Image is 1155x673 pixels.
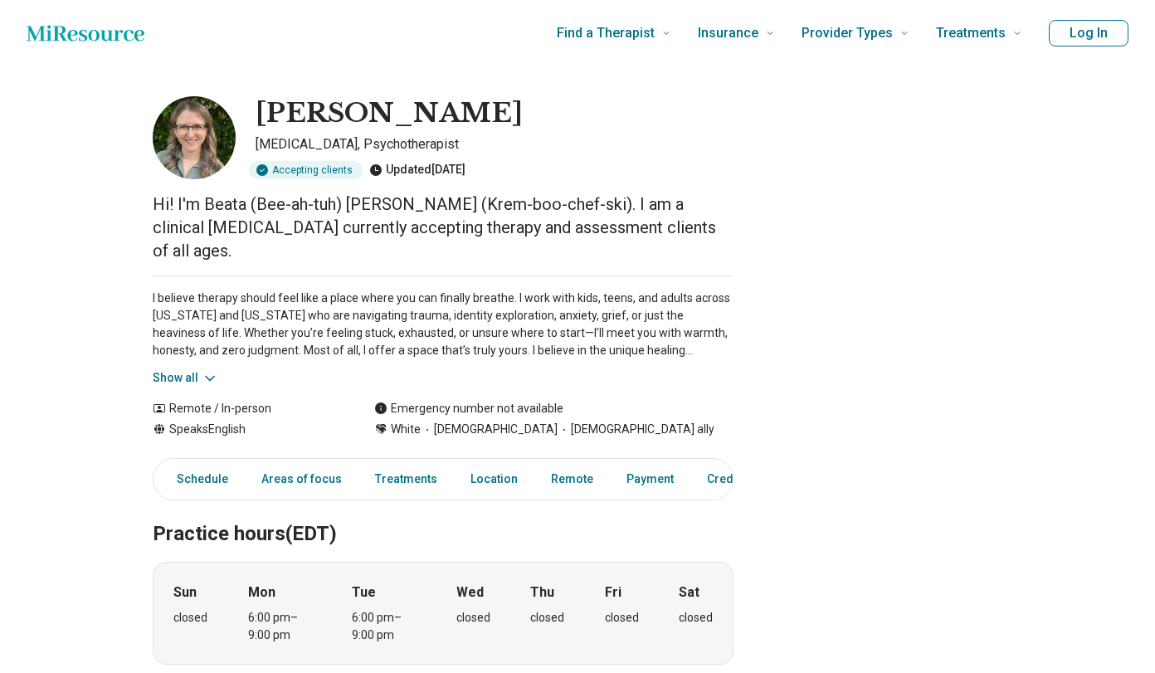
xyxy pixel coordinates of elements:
div: 6:00 pm – 9:00 pm [352,609,416,644]
span: White [391,421,421,438]
h1: [PERSON_NAME] [256,96,523,131]
div: Speaks English [153,421,341,438]
strong: Mon [248,583,275,602]
span: Find a Therapist [557,22,655,45]
p: I believe therapy should feel like a place where you can finally breathe. I work with kids, teens... [153,290,733,359]
strong: Thu [530,583,554,602]
div: When does the program meet? [153,562,733,665]
a: Home page [27,17,144,50]
button: Show all [153,369,218,387]
span: Treatments [936,22,1006,45]
strong: Fri [605,583,621,602]
div: closed [456,609,490,627]
p: [MEDICAL_DATA], Psychotherapist [256,134,733,154]
a: Credentials [697,462,780,496]
span: Insurance [698,22,758,45]
div: closed [679,609,713,627]
strong: Wed [456,583,484,602]
span: [DEMOGRAPHIC_DATA] [421,421,558,438]
a: Location [461,462,528,496]
span: Provider Types [802,22,893,45]
h2: Practice hours (EDT) [153,480,733,549]
img: Beata Krembuszewski, Psychologist [153,96,236,179]
a: Payment [616,462,684,496]
div: Accepting clients [249,161,363,179]
strong: Sun [173,583,197,602]
a: Remote [541,462,603,496]
div: Updated [DATE] [369,161,465,179]
a: Treatments [365,462,447,496]
strong: Tue [352,583,376,602]
div: 6:00 pm – 9:00 pm [248,609,312,644]
strong: Sat [679,583,699,602]
span: [DEMOGRAPHIC_DATA] ally [558,421,714,438]
div: closed [530,609,564,627]
div: Emergency number not available [374,400,563,417]
a: Areas of focus [251,462,352,496]
a: Schedule [157,462,238,496]
p: Hi! I'm Beata (Bee-ah-tuh) [PERSON_NAME] (Krem-boo-chef-ski). I am a clinical [MEDICAL_DATA] curr... [153,193,733,262]
div: closed [173,609,207,627]
button: Log In [1049,20,1128,46]
div: closed [605,609,639,627]
div: Remote / In-person [153,400,341,417]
